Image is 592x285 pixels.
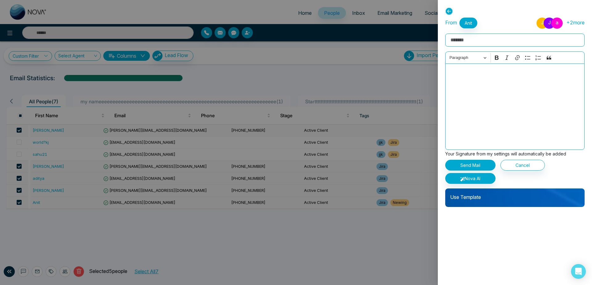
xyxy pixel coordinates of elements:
[551,18,563,29] span: a
[445,151,566,156] small: Your Signature from my settings will automatically be added
[544,18,555,29] span: J
[445,64,585,150] div: Editor editing area: main
[445,18,477,28] p: From
[447,53,489,63] button: Paragraph
[536,18,548,29] span: J
[445,188,585,201] p: Use Template
[571,264,586,279] div: Open Intercom Messenger
[445,52,585,64] div: Editor toolbar
[445,173,495,184] button: Nova AI
[566,19,585,26] li: + 2 more
[500,160,545,171] button: Cancel
[445,160,495,171] button: Send Mail
[459,18,477,28] span: Anit
[450,54,482,61] span: Paragraph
